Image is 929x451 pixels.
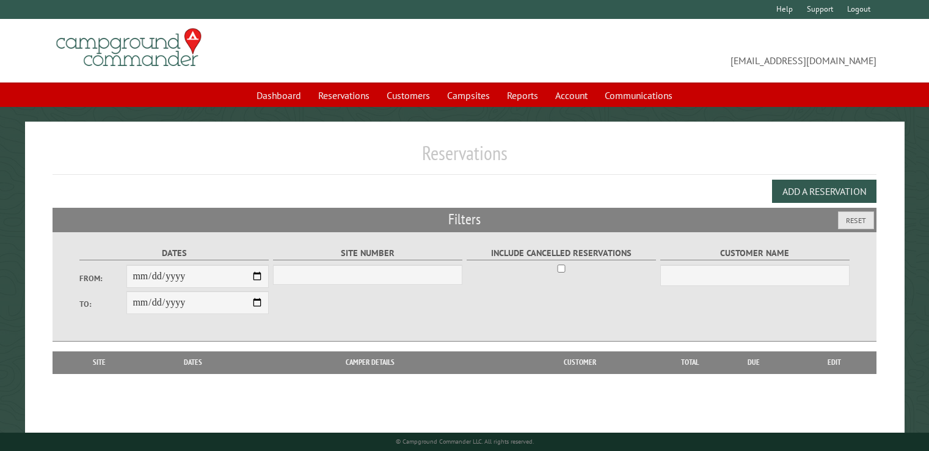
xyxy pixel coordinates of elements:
span: [EMAIL_ADDRESS][DOMAIN_NAME] [465,34,876,68]
a: Account [548,84,595,107]
a: Reports [500,84,545,107]
th: Dates [140,351,246,373]
label: To: [79,298,127,310]
a: Communications [597,84,680,107]
h1: Reservations [53,141,876,175]
small: © Campground Commander LLC. All rights reserved. [396,438,534,446]
button: Add a Reservation [772,180,876,203]
a: Reservations [311,84,377,107]
a: Dashboard [249,84,308,107]
th: Due [715,351,793,373]
label: Dates [79,246,269,260]
h2: Filters [53,208,876,231]
label: Include Cancelled Reservations [467,246,657,260]
a: Campsites [440,84,497,107]
label: Site Number [273,246,463,260]
a: Customers [379,84,437,107]
th: Edit [793,351,876,373]
label: From: [79,273,127,284]
label: Customer Name [660,246,850,260]
th: Site [59,351,140,373]
button: Reset [838,211,874,229]
th: Customer [494,351,666,373]
th: Total [666,351,715,373]
img: Campground Commander [53,24,205,71]
th: Camper Details [246,351,494,373]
